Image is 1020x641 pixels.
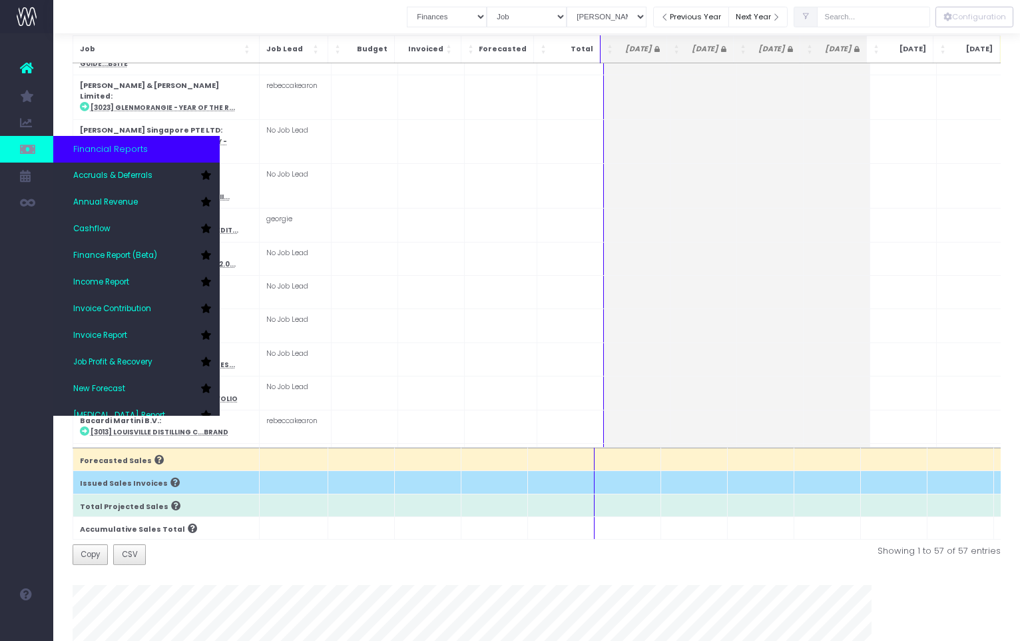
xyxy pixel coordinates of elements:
[73,250,157,262] span: Finance Report (Beta)
[73,197,138,209] span: Annual Revenue
[266,44,310,55] span: Job Lead
[547,544,1001,558] div: Showing 1 to 57 of 57 entries
[244,43,252,56] span: Job: Activate to sort
[53,243,220,269] a: Finance Report (Beta)
[91,428,228,436] abbr: [3013] Louisville Distilling Co NTW Brand
[80,48,204,67] abbr: [3024] Monte Rosso Brand Guidelines, Collateral & Website
[113,544,146,566] button: CSV
[73,444,259,477] td: :
[81,548,100,560] span: Copy
[73,410,165,422] span: [MEDICAL_DATA] Report
[259,309,331,342] td: No Job Lead
[73,544,109,566] button: Copy
[259,119,331,164] td: No Job Lead
[73,410,259,443] td: :
[80,502,168,512] span: Total Projected Sales
[53,216,220,243] a: Cashflow
[259,164,331,209] td: No Job Lead
[479,44,527,55] span: Forecasted
[259,275,331,309] td: No Job Lead
[728,7,788,27] button: Next Year
[80,81,219,101] strong: [PERSON_NAME] & [PERSON_NAME] Limited
[91,103,235,112] abbr: [3023] Glenmorangie - Year of the Ram
[73,75,259,119] td: :
[53,296,220,322] a: Invoice Contribution
[807,43,815,56] span: Jul 25 <i class="fa fa-lock"></i>: Activate to sort
[684,44,726,55] span: [DATE]
[259,242,331,275] td: No Job Lead
[73,383,125,395] span: New Forecast
[940,43,948,56] span: Sep 25: Activate to sort
[80,456,152,466] span: Forecasted Sales
[53,322,220,349] a: Invoice Report
[53,402,220,429] a: [MEDICAL_DATA] Report
[73,330,127,342] span: Invoice Report
[259,209,331,242] td: georgie
[259,342,331,376] td: No Job Lead
[874,43,882,56] span: Aug 25: Activate to sort
[607,43,615,56] span: Apr 25 <i class="fa fa-lock"></i>: Activate to sort
[53,163,220,189] a: Accruals & Deferrals
[73,277,129,289] span: Income Report
[53,189,220,216] a: Annual Revenue
[53,269,220,296] a: Income Report
[468,43,476,56] span: Forecasted: Activate to sort
[73,170,152,182] span: Accruals & Deferrals
[541,43,549,56] span: Total: Activate to sort
[818,44,860,55] span: [DATE]
[259,75,331,119] td: rebeccakearon
[551,44,593,55] span: Total
[259,376,331,410] td: No Job Lead
[53,376,220,402] a: New Forecast
[935,7,1013,27] button: Configuration
[346,44,387,55] span: Budget
[73,143,148,156] span: Financial Reports
[335,43,343,56] span: Budget: Activate to sort
[935,7,1013,27] div: Vertical button group
[73,356,152,368] span: Job Profit & Recovery
[674,43,682,56] span: May 25 <i class="fa fa-lock"></i>: Activate to sort
[73,119,259,164] td: :
[53,349,220,376] a: Job Profit & Recovery
[259,444,331,477] td: No Job Lead
[80,478,168,489] span: Issued Sales Invoices
[884,44,926,55] span: [DATE]
[73,223,111,235] span: Cashflow
[80,44,242,55] span: Job
[817,7,930,27] input: Search...
[122,548,138,560] span: CSV
[653,7,729,27] button: Previous Year
[17,614,37,634] img: images/default_profile_image.png
[80,125,220,135] strong: [PERSON_NAME] Singapore PTE LTD
[80,524,185,535] span: Accumulative Sales Total
[401,44,443,55] span: Invoiced
[73,303,151,315] span: Invoice Contribution
[313,43,321,56] span: Job Lead: Activate to sort
[951,44,993,55] span: [DATE]
[259,410,331,443] td: rebeccakearon
[618,44,660,55] span: [DATE]
[740,43,748,56] span: Jun 25 <i class="fa fa-lock"></i>: Activate to sort
[80,416,159,426] strong: Bacardi Martini B.V.
[751,44,793,55] span: [DATE]
[446,43,454,56] span: Invoiced: Activate to sort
